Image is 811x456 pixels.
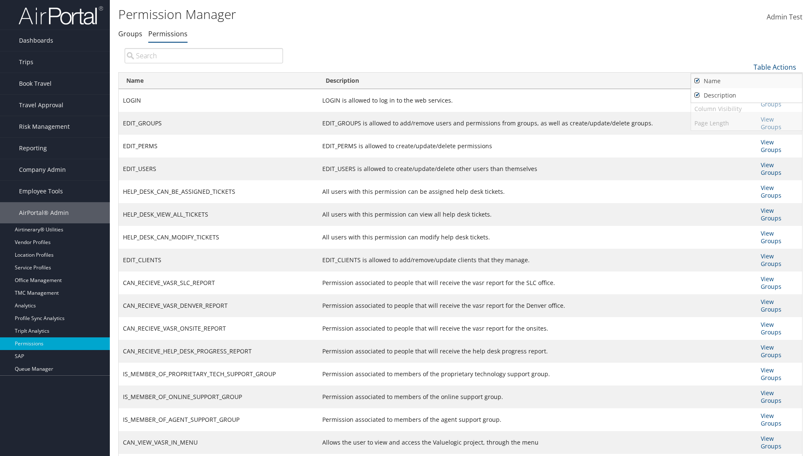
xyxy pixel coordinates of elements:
[691,74,802,88] a: Name
[691,102,802,116] a: Column Visibility
[19,116,70,137] span: Risk Management
[19,159,66,180] span: Company Admin
[19,181,63,202] span: Employee Tools
[19,202,69,223] span: AirPortal® Admin
[691,88,802,103] a: Description
[19,95,63,116] span: Travel Approval
[19,73,52,94] span: Book Travel
[691,73,802,87] a: New Record
[19,5,103,25] img: airportal-logo.png
[19,52,33,73] span: Trips
[19,138,47,159] span: Reporting
[691,116,802,130] a: Page Length
[19,30,53,51] span: Dashboards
